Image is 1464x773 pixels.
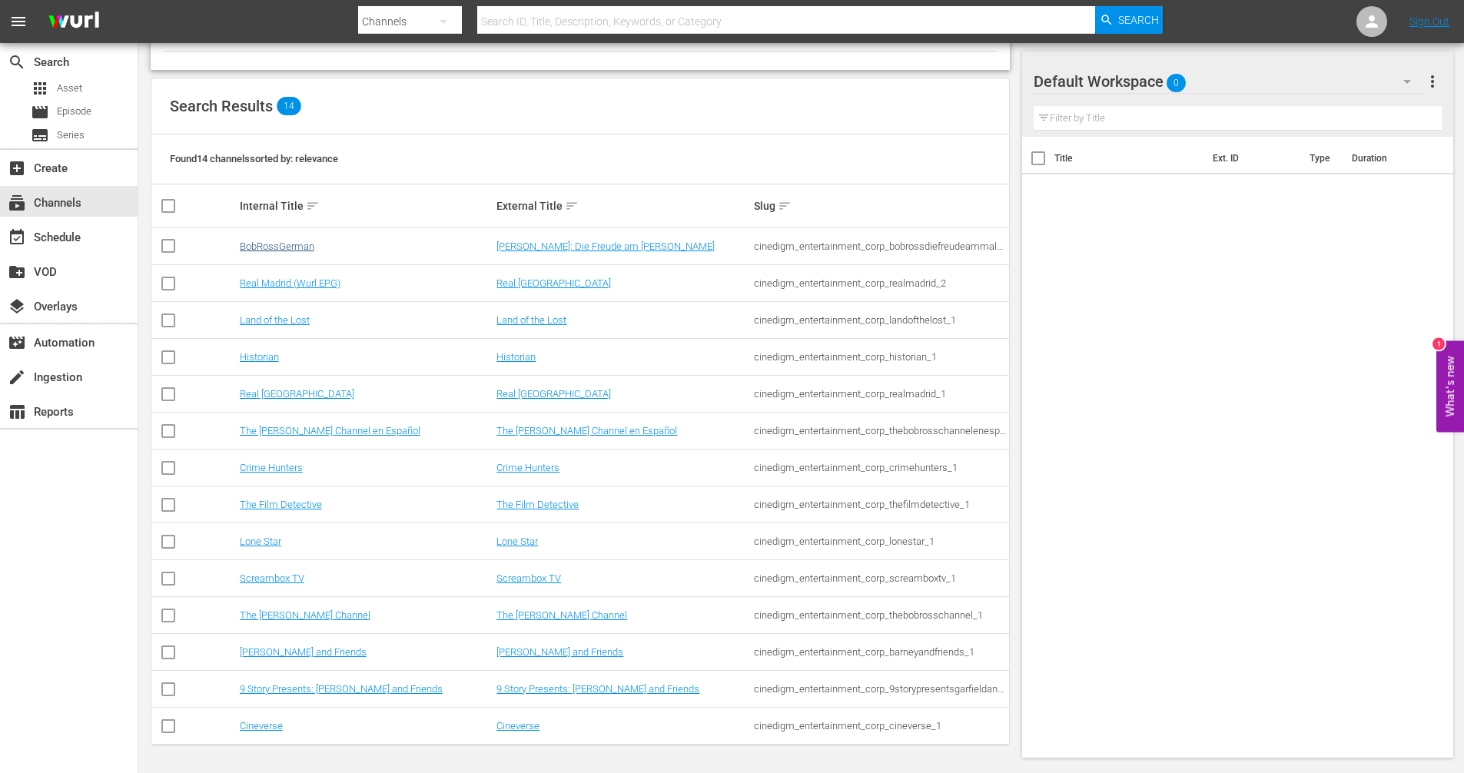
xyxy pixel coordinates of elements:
[170,153,338,164] span: Found 14 channels sorted by: relevance
[57,128,85,143] span: Series
[31,79,49,98] span: Asset
[1409,15,1449,28] a: Sign Out
[754,646,1007,658] div: cinedigm_entertainment_corp_barneyandfriends_1
[8,228,26,247] span: Schedule
[754,425,1007,436] div: cinedigm_entertainment_corp_thebobrosschannelenespaol_1
[240,425,420,436] a: The [PERSON_NAME] Channel en Español
[240,646,367,658] a: [PERSON_NAME] and Friends
[240,351,279,363] a: Historian
[754,609,1007,621] div: cinedigm_entertainment_corp_thebobrosschannel_1
[240,388,354,400] a: Real [GEOGRAPHIC_DATA]
[754,499,1007,510] div: cinedigm_entertainment_corp_thefilmdetective_1
[754,388,1007,400] div: cinedigm_entertainment_corp_realmadrid_1
[496,720,539,732] a: Cineverse
[240,277,340,289] a: Real Madrid (Wurl EPG)
[754,683,1007,695] div: cinedigm_entertainment_corp_9storypresentsgarfieldandfriends_1
[31,103,49,121] span: Episode
[754,277,1007,289] div: cinedigm_entertainment_corp_realmadrid_2
[496,241,715,252] a: [PERSON_NAME]: Die Freude am [PERSON_NAME]
[8,263,26,281] span: VOD
[754,720,1007,732] div: cinedigm_entertainment_corp_cineverse_1
[754,462,1007,473] div: cinedigm_entertainment_corp_crimehunters_1
[1118,6,1159,34] span: Search
[240,241,314,252] a: BobRossGerman
[1423,63,1442,100] button: more_vert
[240,499,322,510] a: The Film Detective
[496,572,561,584] a: Screambox TV
[170,97,273,115] span: Search Results
[754,314,1007,326] div: cinedigm_entertainment_corp_landofthelost_1
[240,462,303,473] a: Crime Hunters
[1343,137,1435,180] th: Duration
[754,241,1007,252] div: cinedigm_entertainment_corp_bobrossdiefreudeammalen_1
[240,683,443,695] a: 9 Story Presents: [PERSON_NAME] and Friends
[1432,338,1445,350] div: 1
[1203,137,1301,180] th: Ext. ID
[496,277,611,289] a: Real [GEOGRAPHIC_DATA]
[8,368,26,386] span: Ingestion
[31,126,49,144] span: Series
[8,53,26,71] span: Search
[1423,72,1442,91] span: more_vert
[496,462,559,473] a: Crime Hunters
[8,333,26,352] span: Automation
[1054,137,1203,180] th: Title
[496,388,611,400] a: Real [GEOGRAPHIC_DATA]
[8,194,26,212] span: Channels
[496,351,536,363] a: Historian
[1300,137,1343,180] th: Type
[8,403,26,421] span: Reports
[496,609,627,621] a: The [PERSON_NAME] Channel
[778,199,792,213] span: sort
[496,683,699,695] a: 9 Story Presents: [PERSON_NAME] and Friends
[240,572,304,584] a: Screambox TV
[496,425,677,436] a: The [PERSON_NAME] Channel en Español
[240,197,493,215] div: Internal Title
[754,351,1007,363] div: cinedigm_entertainment_corp_historian_1
[496,499,579,510] a: The Film Detective
[57,104,91,119] span: Episode
[565,199,579,213] span: sort
[1167,67,1186,99] span: 0
[240,314,310,326] a: Land of the Lost
[306,199,320,213] span: sort
[240,720,283,732] a: Cineverse
[8,159,26,177] span: Create
[496,536,538,547] a: Lone Star
[240,536,281,547] a: Lone Star
[240,609,370,621] a: The [PERSON_NAME] Channel
[1034,60,1426,103] div: Default Workspace
[496,646,623,658] a: [PERSON_NAME] and Friends
[9,12,28,31] span: menu
[754,536,1007,547] div: cinedigm_entertainment_corp_lonestar_1
[754,572,1007,584] div: cinedigm_entertainment_corp_screamboxtv_1
[1436,341,1464,433] button: Open Feedback Widget
[754,197,1007,215] div: Slug
[1095,6,1163,34] button: Search
[277,97,301,115] span: 14
[496,314,566,326] a: Land of the Lost
[57,81,82,96] span: Asset
[8,297,26,316] span: Overlays
[496,197,749,215] div: External Title
[37,4,111,40] img: ans4CAIJ8jUAAAAAAAAAAAAAAAAAAAAAAAAgQb4GAAAAAAAAAAAAAAAAAAAAAAAAJMjXAAAAAAAAAAAAAAAAAAAAAAAAgAT5G...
